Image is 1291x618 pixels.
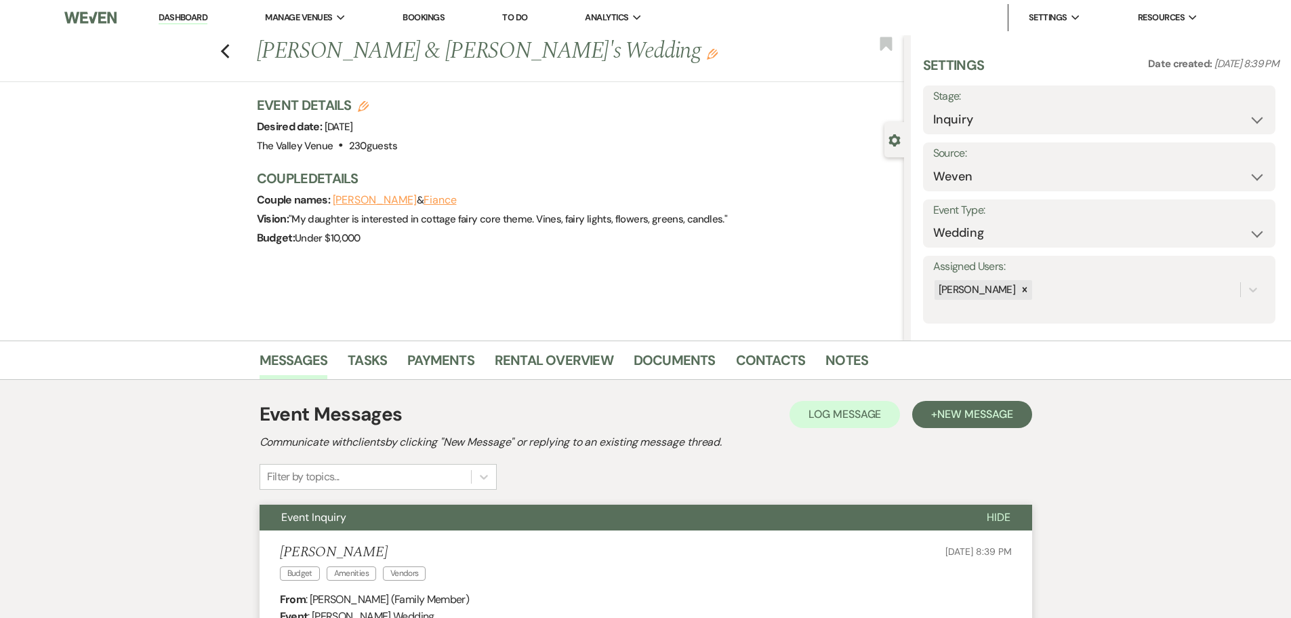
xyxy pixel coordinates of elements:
[933,144,1265,163] label: Source:
[945,545,1011,558] span: [DATE] 8:39 PM
[1029,11,1067,24] span: Settings
[1214,57,1279,71] span: [DATE] 8:39 PM
[333,195,417,206] button: [PERSON_NAME]
[923,56,985,85] h3: Settings
[1138,11,1185,24] span: Resources
[260,349,328,379] a: Messages
[267,469,340,485] div: Filter by topics...
[808,407,881,421] span: Log Message
[257,231,295,245] span: Budget:
[634,349,716,379] a: Documents
[424,195,457,206] button: Fiance
[888,133,901,146] button: Close lead details
[495,349,613,379] a: Rental Overview
[987,510,1010,524] span: Hide
[825,349,868,379] a: Notes
[937,407,1012,421] span: New Message
[159,12,207,24] a: Dashboard
[327,566,376,581] span: Amenities
[965,505,1032,530] button: Hide
[935,280,1018,300] div: [PERSON_NAME]
[403,12,445,23] a: Bookings
[933,257,1265,277] label: Assigned Users:
[933,87,1265,107] label: Stage:
[64,3,116,32] img: Weven Logo
[260,400,403,429] h1: Event Messages
[289,212,727,226] span: " My daughter is interested in cottage fairy core theme. Vines, fairy lights, flowers, greens, ca...
[280,566,320,581] span: Budget
[333,193,457,207] span: &
[295,231,361,245] span: Under $10,000
[585,11,628,24] span: Analytics
[280,544,433,561] h5: [PERSON_NAME]
[257,35,769,68] h1: [PERSON_NAME] & [PERSON_NAME]'s Wedding
[281,510,346,524] span: Event Inquiry
[736,349,806,379] a: Contacts
[257,119,325,134] span: Desired date:
[348,349,387,379] a: Tasks
[257,96,397,115] h3: Event Details
[257,169,890,188] h3: Couple Details
[257,139,333,153] span: The Valley Venue
[383,566,426,581] span: Vendors
[1148,57,1214,71] span: Date created:
[707,47,718,60] button: Edit
[349,139,397,153] span: 230 guests
[933,201,1265,220] label: Event Type:
[325,120,353,134] span: [DATE]
[502,12,527,23] a: To Do
[257,212,289,226] span: Vision:
[260,434,1032,450] h2: Communicate with clients by clicking "New Message" or replying to an existing message thread.
[280,592,306,606] b: From
[257,193,333,207] span: Couple names:
[260,505,965,530] button: Event Inquiry
[912,401,1031,428] button: +New Message
[265,11,332,24] span: Manage Venues
[790,401,900,428] button: Log Message
[407,349,474,379] a: Payments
